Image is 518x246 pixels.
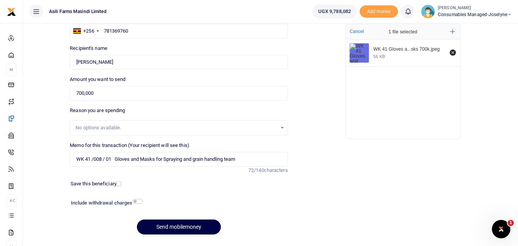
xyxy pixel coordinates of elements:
label: Save this beneficiary [71,180,117,188]
li: M [6,63,16,76]
input: UGX [70,86,288,101]
button: Add more files [447,26,458,37]
a: UGX 9,788,082 [312,5,357,18]
span: Consumables managed-Joselyne [438,11,512,18]
li: Ac [6,194,16,207]
input: Enter phone number [70,24,288,38]
label: Recipient's name [70,45,107,52]
div: 56 KB [373,54,385,59]
img: profile-user [421,5,435,18]
label: Amount you want to send [70,76,125,83]
span: UGX 9,788,082 [318,8,351,15]
button: Remove file [449,48,457,57]
div: No options available. [76,124,276,132]
span: characters [264,167,288,173]
div: Uganda: +256 [70,24,101,38]
input: Loading name... [70,55,288,69]
iframe: Intercom live chat [492,220,510,238]
label: Memo for this transaction (Your recipient will see this) [70,142,189,149]
button: Send mobilemoney [137,220,221,234]
img: WK 41 Gloves and Masks 700k.jpeg [350,43,369,63]
span: Asili Farms Masindi Limited [46,8,110,15]
div: +256 [83,27,94,35]
h6: Include withdrawal charges [71,200,139,206]
a: Add money [360,8,398,14]
a: profile-user [PERSON_NAME] Consumables managed-Joselyne [421,5,512,18]
input: Enter extra information [70,152,288,167]
button: Cancel [347,26,366,36]
a: logo-small logo-large logo-large [7,8,16,14]
div: 1 file selected [370,24,436,40]
span: Add money [360,5,398,18]
label: Reason you are spending [70,107,125,114]
img: logo-small [7,7,16,17]
div: WK 41 Gloves and Masks 700k.jpeg [373,46,446,53]
li: Wallet ballance [309,5,360,18]
small: [PERSON_NAME] [438,5,512,12]
li: Toup your wallet [360,5,398,18]
span: 72/140 [248,167,264,173]
span: 1 [508,220,514,226]
div: File Uploader [345,24,460,139]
